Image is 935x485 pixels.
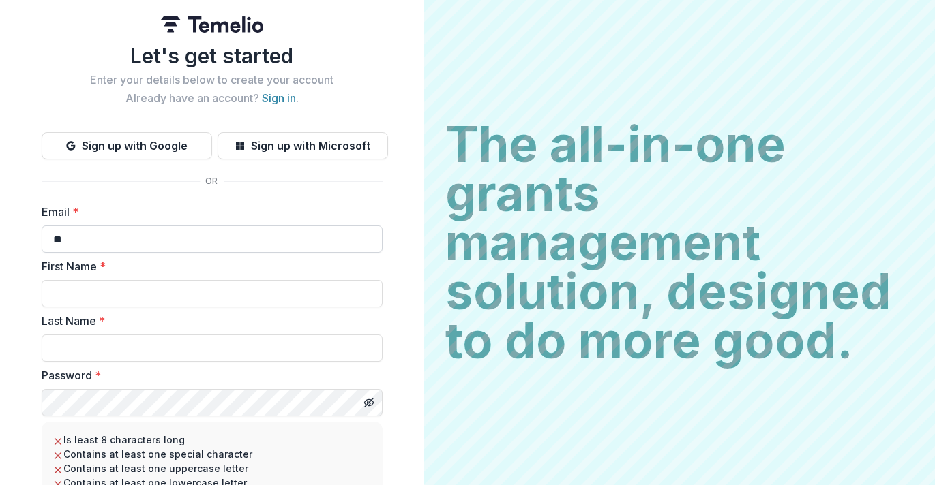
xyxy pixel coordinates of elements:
[218,132,388,159] button: Sign up with Microsoft
[42,367,374,384] label: Password
[161,16,263,33] img: Temelio
[262,91,296,105] a: Sign in
[358,392,380,413] button: Toggle password visibility
[42,92,383,105] h2: Already have an account? .
[53,433,372,447] li: Is least 8 characters long
[42,132,212,159] button: Sign up with Google
[42,258,374,275] label: First Name
[42,74,383,87] h2: Enter your details below to create your account
[42,44,383,68] h1: Let's get started
[42,313,374,329] label: Last Name
[53,447,372,461] li: Contains at least one special character
[42,204,374,220] label: Email
[53,461,372,475] li: Contains at least one uppercase letter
